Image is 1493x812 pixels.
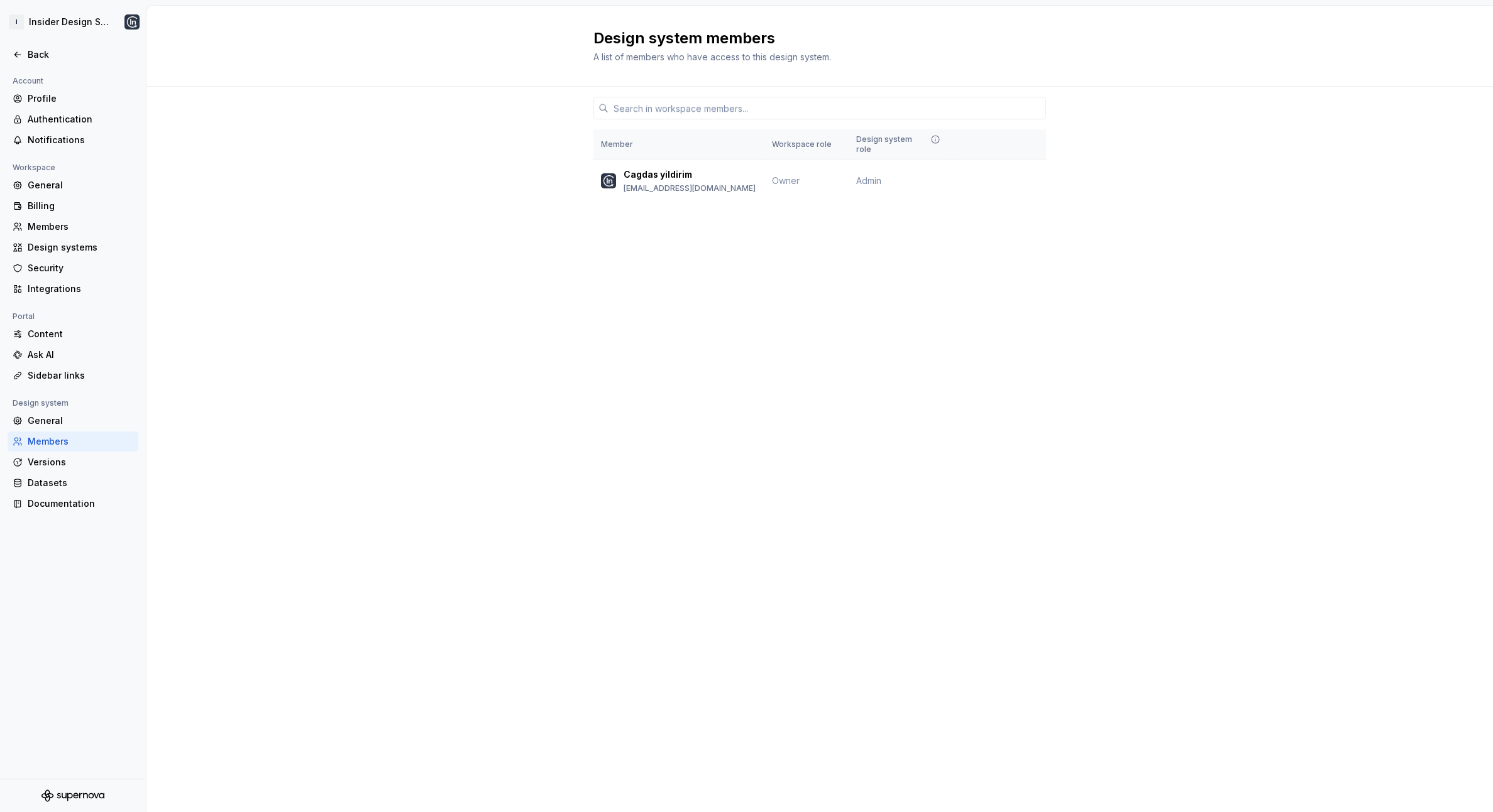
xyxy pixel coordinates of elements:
[8,279,138,299] a: Integrations
[8,130,138,150] a: Notifications
[28,369,133,382] div: Sidebar links
[28,134,133,146] div: Notifications
[28,477,133,489] div: Datasets
[8,345,138,365] a: Ask AI
[609,97,1046,119] input: Search in workspace members...
[624,168,692,181] p: Cagdas yildirim
[28,328,133,340] div: Content
[28,113,133,126] div: Authentication
[8,309,40,324] div: Portal
[124,14,140,30] img: Cagdas yildirim
[8,411,138,431] a: General
[28,414,133,427] div: General
[28,262,133,274] div: Security
[8,452,138,472] a: Versions
[29,16,109,28] div: Insider Design System
[8,45,138,65] a: Back
[41,789,104,802] svg: Supernova Logo
[8,473,138,493] a: Datasets
[8,396,74,411] div: Design system
[8,258,138,278] a: Security
[28,435,133,448] div: Members
[28,283,133,295] div: Integrations
[772,175,800,186] span: Owner
[8,217,138,237] a: Members
[28,220,133,233] div: Members
[593,129,764,160] th: Member
[8,431,138,452] a: Members
[8,73,48,89] div: Account
[856,175,881,187] span: Admin
[28,179,133,192] div: General
[8,196,138,216] a: Billing
[8,109,138,129] a: Authentication
[8,89,138,109] a: Profile
[8,160,60,175] div: Workspace
[8,175,138,195] a: General
[28,200,133,212] div: Billing
[601,173,616,188] img: Cagdas yildirim
[28,497,133,510] div: Documentation
[8,365,138,386] a: Sidebar links
[624,183,756,193] p: [EMAIL_ADDRESS][DOMAIN_NAME]
[8,494,138,514] a: Documentation
[28,456,133,468] div: Versions
[28,241,133,254] div: Design systems
[593,51,831,62] span: A list of members who have access to this design system.
[593,28,1031,48] h2: Design system members
[8,237,138,257] a: Design systems
[9,14,24,30] div: I
[28,349,133,361] div: Ask AI
[28,92,133,105] div: Profile
[3,8,143,36] button: IInsider Design SystemCagdas yildirim
[856,134,943,154] div: Design system role
[28,48,133,61] div: Back
[8,324,138,344] a: Content
[764,129,849,160] th: Workspace role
